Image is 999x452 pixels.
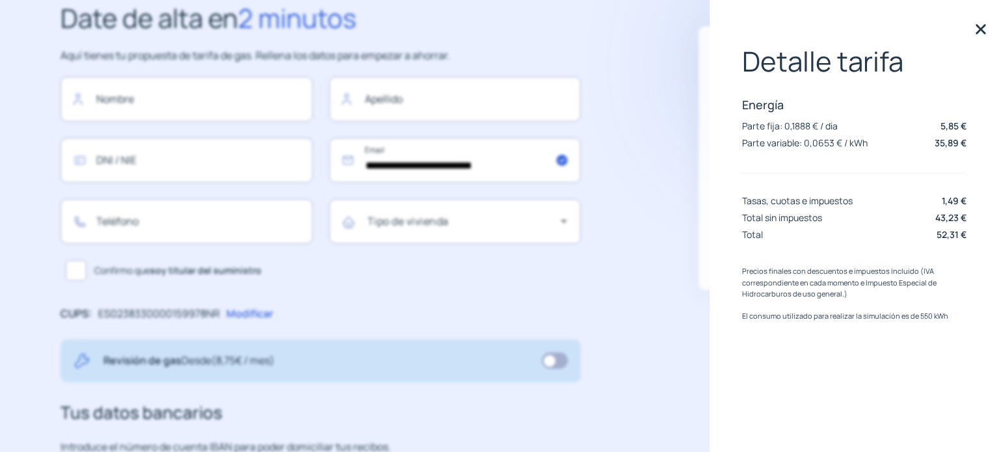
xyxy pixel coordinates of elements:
p: Precios finales con descuentos e impuestos incluido (IVA correspondiente en cada momento e Impues... [742,265,966,300]
span: Confirmo que [94,263,261,278]
p: 1,49 € [942,194,966,207]
p: CUPS: [60,306,92,323]
p: 43,23 € [935,211,966,224]
b: soy titular del suministro [150,264,261,276]
p: 5,85 € [940,119,966,133]
p: Aquí tienes tu propuesta de tarifa de gas. Rellena los datos para empezar a ahorrar. [60,47,581,64]
p: El consumo utilizado para realizar la simulación es de 550 kWh [742,310,966,322]
p: Detalle tarifa [742,46,966,77]
p: 35,89 € [935,136,966,150]
p: Total sin impuestos [742,211,822,224]
span: Desde (8,75€ / mes) [181,353,274,367]
p: Modificar [226,306,273,323]
p: Tasas, cuotas e impuestos [742,194,853,207]
p: Parte variable: 0,0653 € / kWh [742,137,868,149]
p: ES0238330000159978NR [98,306,220,323]
p: Parte fija: 0,1888 € / dia [742,120,838,132]
mat-label: Tipo de vivienda [367,214,449,228]
p: Energía [742,97,966,113]
h3: Tus datos bancarios [60,399,581,427]
p: Revisión de gas [103,352,274,369]
p: Total [742,228,763,241]
p: 52,31 € [937,228,966,241]
img: tool.svg [73,352,90,369]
